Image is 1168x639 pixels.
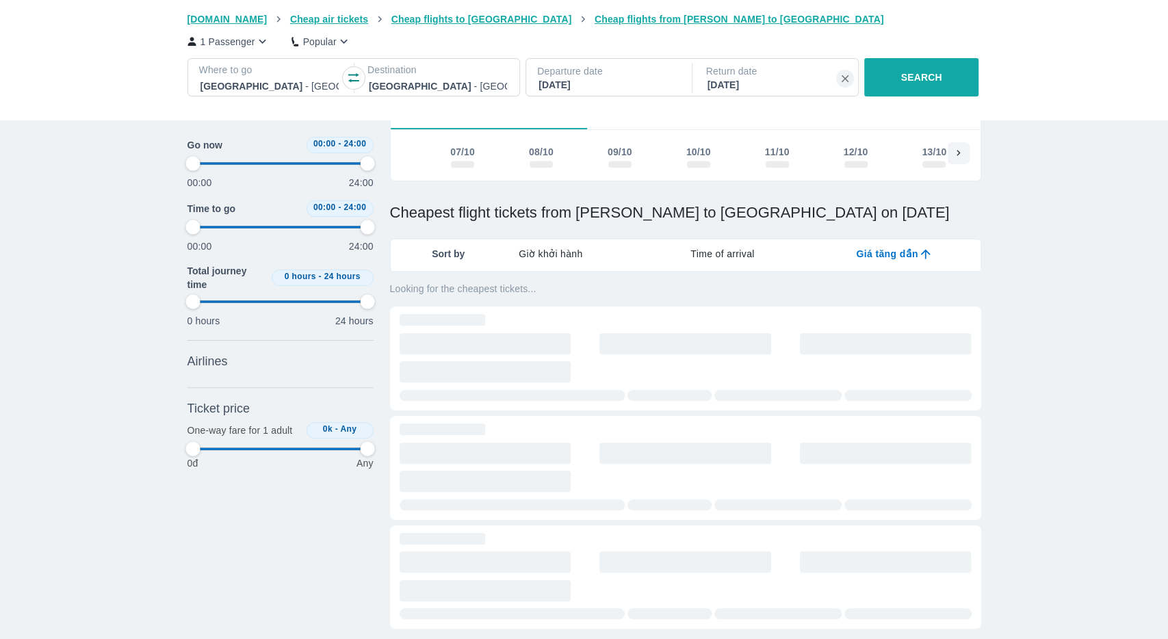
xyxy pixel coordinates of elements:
p: 1 Passenger [200,35,255,49]
span: Giờ khởi hành [519,247,582,261]
span: Go now [187,138,222,152]
p: Popular [303,35,337,49]
span: [DOMAIN_NAME] [187,14,268,25]
div: lab API tabs example [465,239,980,268]
button: SEARCH [864,58,978,96]
span: 0k [323,424,333,434]
span: Cheap flights from [PERSON_NAME] to [GEOGRAPHIC_DATA] [595,14,884,25]
div: [DATE] [708,78,846,92]
p: Destination [367,63,508,77]
span: Time to go [187,202,236,216]
span: - [338,203,341,212]
p: Any [356,456,374,470]
span: 00:00 [313,139,336,148]
p: Return date [706,64,847,78]
div: 13/10 [922,145,946,159]
p: 24 hours [335,314,374,328]
p: 0đ [187,456,198,470]
p: 0 hours [187,314,220,328]
div: 07/10 [450,145,475,159]
p: Looking for the cheapest tickets... [390,282,981,296]
span: Cheap air tickets [290,14,368,25]
span: Total journey time [187,264,266,291]
span: Sort by [432,247,465,261]
span: 24:00 [343,139,366,148]
span: 24 hours [324,272,361,281]
div: scrollable day and price [424,142,948,172]
p: SEARCH [900,70,942,84]
span: 00:00 [313,203,336,212]
p: 24:00 [349,239,374,253]
span: Cheap flights to [GEOGRAPHIC_DATA] [391,14,572,25]
h1: Cheapest flight tickets from [PERSON_NAME] to [GEOGRAPHIC_DATA] on [DATE] [390,203,981,222]
span: - [318,272,321,281]
span: Giá tăng dần [856,247,918,261]
div: 08/10 [529,145,554,159]
div: [DATE] [538,78,677,92]
span: 0 hours [285,272,316,281]
button: Popular [291,34,351,49]
span: Any [340,424,356,434]
span: - [335,424,338,434]
span: - [338,139,341,148]
span: Airlines [187,353,228,369]
p: 00:00 [187,176,212,190]
p: One-way fare for 1 adult [187,423,293,437]
div: 10/10 [686,145,711,159]
p: Departure date [537,64,678,78]
span: Time of arrival [690,247,754,261]
p: 00:00 [187,239,212,253]
span: 24:00 [343,203,366,212]
div: 11/10 [765,145,790,159]
div: 09/10 [608,145,632,159]
p: Where to go [199,63,340,77]
nav: breadcrumb [187,12,981,26]
p: 24:00 [349,176,374,190]
span: Ticket price [187,400,250,417]
button: 1 Passenger [187,34,270,49]
div: 12/10 [844,145,868,159]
